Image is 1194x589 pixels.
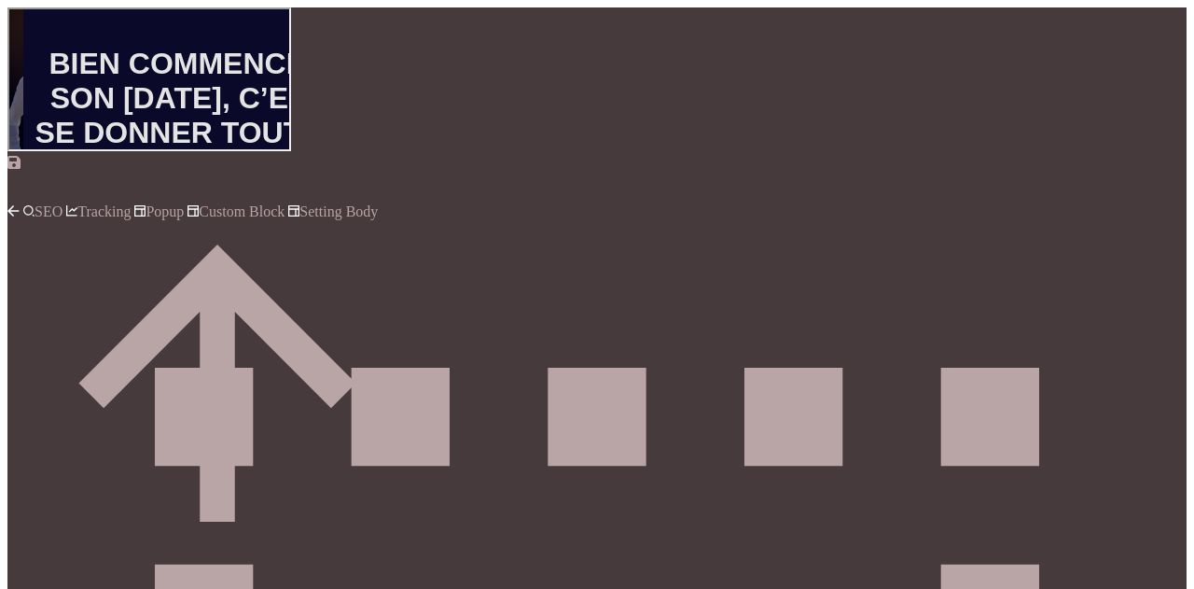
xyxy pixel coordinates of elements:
[131,203,184,219] span: Popup
[285,203,378,219] span: Setting Body
[20,203,62,219] span: SEO
[184,203,285,219] span: Custom Block
[62,203,131,219] span: Tracking
[23,28,335,288] h1: BIEN COMMENCER SON [DATE], C’EST SE DONNER TOUTES LES CHANCES DE VIVRE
